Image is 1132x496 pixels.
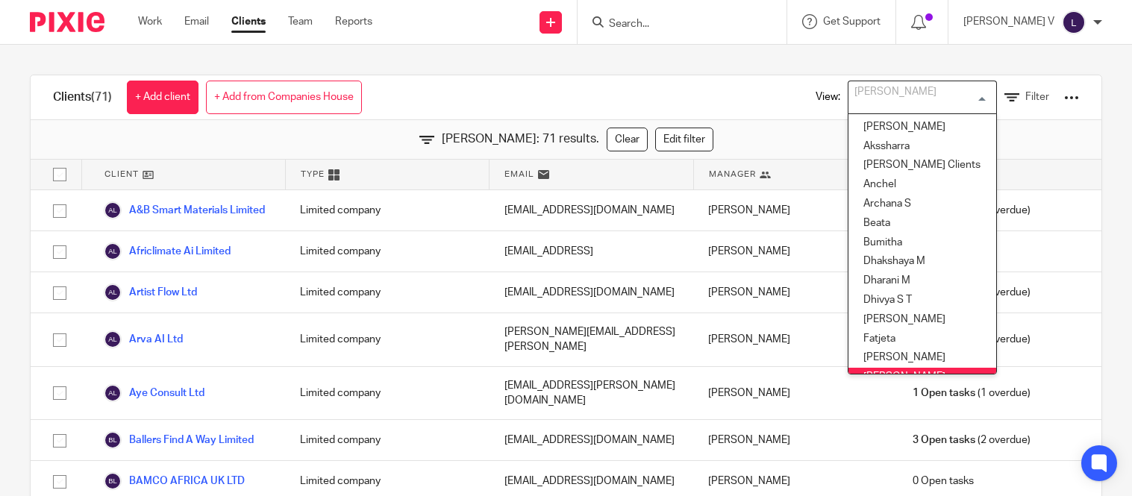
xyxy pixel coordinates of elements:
li: Dhivya S T [848,291,996,310]
span: Filter [1025,92,1049,102]
img: svg%3E [104,330,122,348]
div: [PERSON_NAME] [693,231,897,271]
a: Artist Flow Ltd [104,283,197,301]
li: Bumitha [848,233,996,253]
li: [PERSON_NAME] [848,348,996,368]
a: + Add client [127,81,198,114]
div: [PERSON_NAME] [693,367,897,420]
li: [PERSON_NAME] [848,310,996,330]
li: [PERSON_NAME] [848,118,996,137]
img: svg%3E [104,283,122,301]
a: Aye Consult Ltd [104,384,204,402]
span: Email [504,168,534,180]
li: [PERSON_NAME] [848,368,996,387]
div: [EMAIL_ADDRESS] [490,231,693,271]
div: Limited company [285,231,489,271]
span: Manager [709,168,756,180]
a: Arva AI Ltd [104,330,183,348]
img: svg%3E [104,201,122,219]
div: Search for option [848,81,997,114]
a: Work [138,14,162,29]
span: [PERSON_NAME]: 71 results. [442,131,599,148]
a: BAMCO AFRICA UK LTD [104,472,245,490]
li: Anchel [848,175,996,195]
div: [PERSON_NAME] [693,420,897,460]
a: Team [288,14,313,29]
div: [EMAIL_ADDRESS][PERSON_NAME][DOMAIN_NAME] [490,367,693,420]
li: Akssharra [848,137,996,157]
a: A&B Smart Materials Limited [104,201,265,219]
a: Clients [231,14,266,29]
div: [PERSON_NAME] [693,190,897,230]
li: Dharani M [848,271,996,291]
li: Beata [848,214,996,233]
div: [EMAIL_ADDRESS][DOMAIN_NAME] [490,190,693,230]
span: 3 Open tasks [913,433,975,448]
span: 0 Open tasks [913,474,974,489]
li: [PERSON_NAME] Clients [848,156,996,175]
li: Archana S [848,195,996,214]
a: Ballers Find A Way Limited [104,431,254,449]
img: svg%3E [104,384,122,402]
div: Limited company [285,272,489,313]
div: [EMAIL_ADDRESS][DOMAIN_NAME] [490,420,693,460]
span: Get Support [823,16,881,27]
li: Fatjeta [848,330,996,349]
img: svg%3E [104,242,122,260]
span: (1 overdue) [913,386,1031,401]
input: Select all [46,160,74,189]
div: [PERSON_NAME] [693,272,897,313]
div: Limited company [285,313,489,366]
a: Clear [607,128,648,151]
span: (2 overdue) [913,433,1031,448]
div: Limited company [285,420,489,460]
img: Pixie [30,12,104,32]
img: svg%3E [1062,10,1086,34]
div: [EMAIL_ADDRESS][DOMAIN_NAME] [490,272,693,313]
div: [PERSON_NAME][EMAIL_ADDRESS][PERSON_NAME] [490,313,693,366]
a: Reports [335,14,372,29]
img: svg%3E [104,472,122,490]
span: Client [104,168,139,180]
a: Email [184,14,209,29]
div: View: [793,75,1079,119]
div: Limited company [285,190,489,230]
h1: Clients [53,90,112,105]
input: Search [607,18,742,31]
div: [PERSON_NAME] [693,313,897,366]
span: 1 Open tasks [913,386,975,401]
span: (71) [91,91,112,103]
a: + Add from Companies House [206,81,362,114]
p: [PERSON_NAME] V [963,14,1054,29]
span: Type [301,168,325,180]
a: Africlimate Ai Limited [104,242,231,260]
li: Dhakshaya M [848,252,996,271]
div: Limited company [285,367,489,420]
a: Edit filter [655,128,713,151]
input: Search for option [850,84,988,110]
img: svg%3E [104,431,122,449]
